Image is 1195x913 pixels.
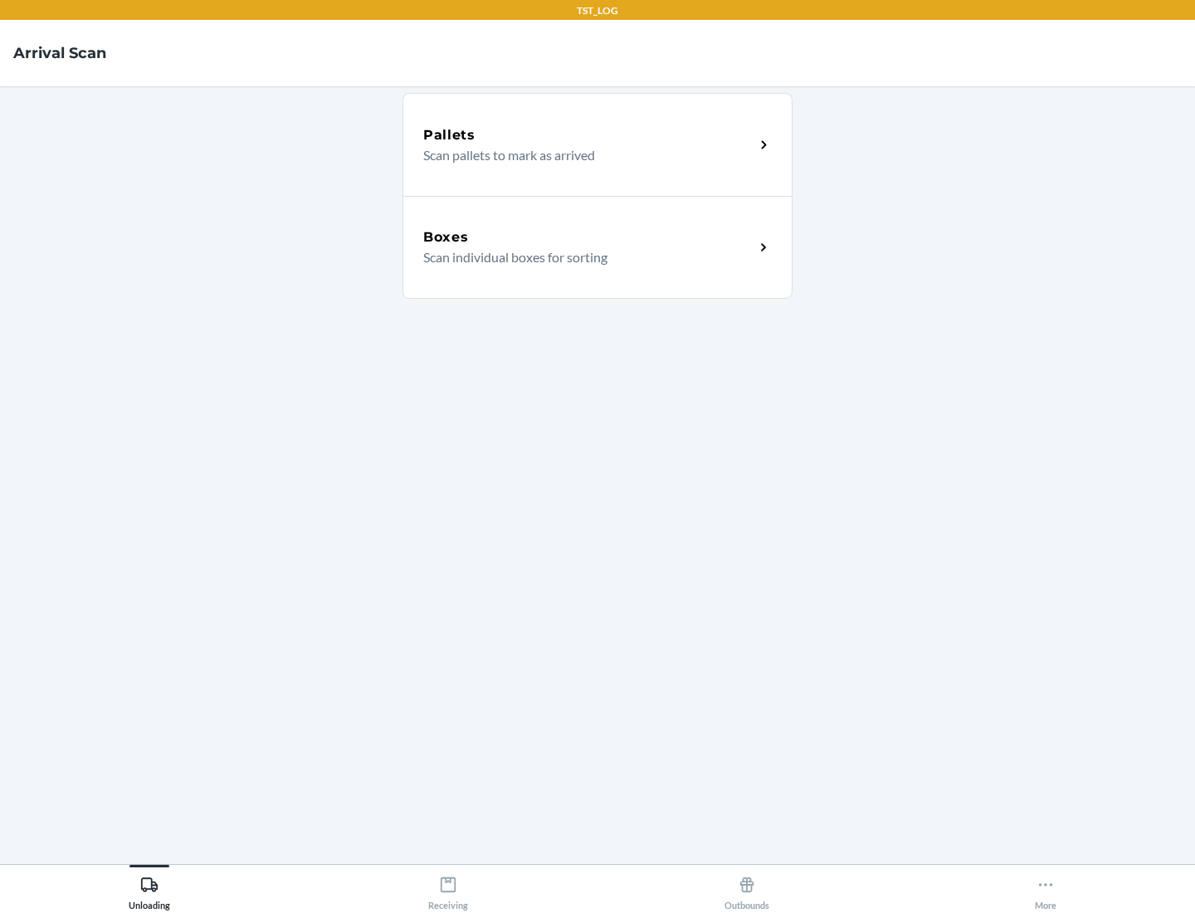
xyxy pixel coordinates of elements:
h5: Boxes [423,227,469,247]
p: Scan pallets to mark as arrived [423,145,741,165]
div: Unloading [129,869,170,911]
button: Receiving [299,865,597,911]
a: PalletsScan pallets to mark as arrived [402,93,793,196]
p: Scan individual boxes for sorting [423,247,741,267]
p: TST_LOG [577,3,618,18]
div: Outbounds [724,869,769,911]
button: More [896,865,1195,911]
button: Outbounds [597,865,896,911]
div: More [1035,869,1056,911]
div: Receiving [428,869,468,911]
a: BoxesScan individual boxes for sorting [402,196,793,299]
h5: Pallets [423,125,476,145]
h4: Arrival Scan [13,42,106,64]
